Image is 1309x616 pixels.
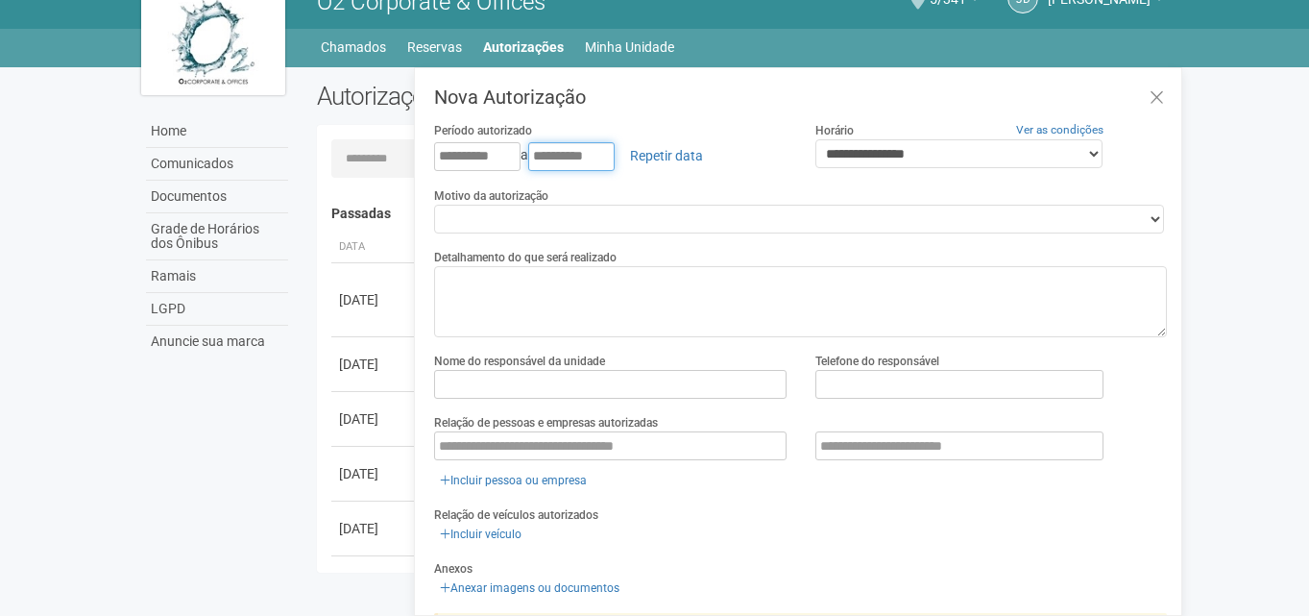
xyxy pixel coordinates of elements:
a: Ver as condições [1016,123,1103,136]
label: Telefone do responsável [815,353,939,370]
a: LGPD [146,293,288,326]
a: Comunicados [146,148,288,181]
label: Nome do responsável da unidade [434,353,605,370]
label: Anexos [434,560,473,578]
label: Relação de veículos autorizados [434,506,598,524]
label: Detalhamento do que será realizado [434,249,617,266]
a: Reservas [407,34,462,61]
label: Período autorizado [434,122,532,139]
div: [DATE] [339,409,410,429]
label: Relação de pessoas e empresas autorizadas [434,414,658,431]
div: [DATE] [339,355,410,374]
h3: Nova Autorização [434,87,1167,107]
a: Documentos [146,181,288,213]
a: Incluir veículo [434,524,527,545]
a: Anuncie sua marca [146,326,288,357]
a: Repetir data [618,139,715,172]
h2: Autorizações [317,82,728,111]
a: Anexar imagens ou documentos [434,578,625,599]
a: Autorizações [483,34,564,61]
a: Ramais [146,260,288,293]
a: Grade de Horários dos Ônibus [146,213,288,260]
div: [DATE] [339,519,410,538]
div: [DATE] [339,290,410,309]
a: Home [146,115,288,148]
a: Incluir pessoa ou empresa [434,470,593,491]
label: Horário [815,122,854,139]
div: a [434,139,787,172]
a: Minha Unidade [585,34,674,61]
label: Motivo da autorização [434,187,548,205]
h4: Passadas [331,207,1154,221]
div: [DATE] [339,464,410,483]
th: Data [331,232,418,263]
a: Chamados [321,34,386,61]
